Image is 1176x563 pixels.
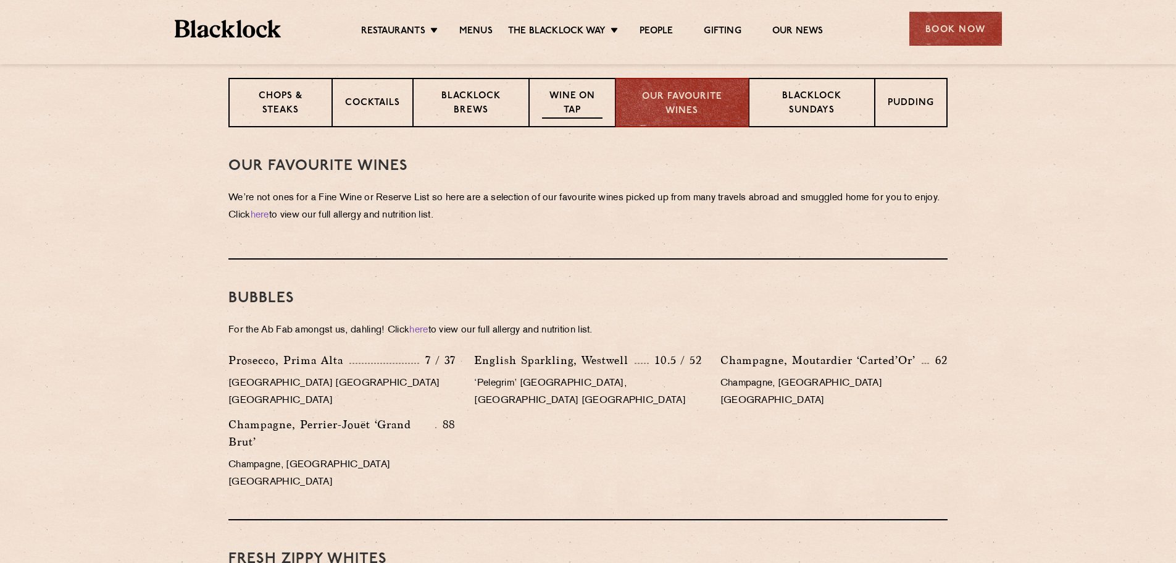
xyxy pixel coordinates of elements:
[542,90,603,119] p: Wine on Tap
[508,25,606,39] a: The Blacklock Way
[704,25,741,39] a: Gifting
[228,352,349,369] p: Prosecco, Prima Alta
[228,158,948,174] h3: Our Favourite Wines
[720,375,948,410] p: Champagne, [GEOGRAPHIC_DATA] [GEOGRAPHIC_DATA]
[762,90,862,119] p: Blacklock Sundays
[909,12,1002,46] div: Book Now
[929,352,948,368] p: 62
[772,25,824,39] a: Our News
[228,457,456,491] p: Champagne, [GEOGRAPHIC_DATA] [GEOGRAPHIC_DATA]
[649,352,701,368] p: 10.5 / 52
[628,90,735,118] p: Our favourite wines
[228,322,948,339] p: For the Ab Fab amongst us, dahling! Click to view our full allergy and nutrition list.
[419,352,456,368] p: 7 / 37
[426,90,516,119] p: Blacklock Brews
[474,352,635,369] p: English Sparkling, Westwell
[720,352,922,369] p: Champagne, Moutardier ‘Carted’Or’
[409,326,428,335] a: here
[459,25,493,39] a: Menus
[888,96,934,112] p: Pudding
[345,96,400,112] p: Cocktails
[228,190,948,224] p: We’re not ones for a Fine Wine or Reserve List so here are a selection of our favourite wines pic...
[175,20,281,38] img: BL_Textured_Logo-footer-cropped.svg
[228,290,948,307] h3: bubbles
[640,25,673,39] a: People
[436,417,456,433] p: 88
[474,375,701,410] p: ‘Pelegrim’ [GEOGRAPHIC_DATA], [GEOGRAPHIC_DATA] [GEOGRAPHIC_DATA]
[361,25,425,39] a: Restaurants
[228,375,456,410] p: [GEOGRAPHIC_DATA] [GEOGRAPHIC_DATA] [GEOGRAPHIC_DATA]
[242,90,319,119] p: Chops & Steaks
[251,211,269,220] a: here
[228,416,435,451] p: Champagne, Perrier-Jouët ‘Grand Brut’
